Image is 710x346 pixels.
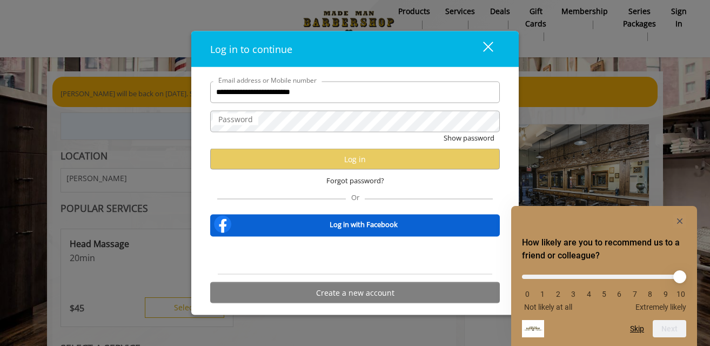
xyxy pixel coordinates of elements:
[300,244,410,268] iframe: Sign in with Google Button
[330,218,398,230] b: Log in with Facebook
[660,290,671,298] li: 9
[584,290,594,298] li: 4
[629,290,640,298] li: 7
[522,290,533,298] li: 0
[614,290,625,298] li: 6
[524,303,572,311] span: Not likely at all
[210,42,292,55] span: Log in to continue
[210,110,500,132] input: Password
[305,244,405,268] div: Sign in with Google. Opens in new tab
[553,290,564,298] li: 2
[537,290,548,298] li: 1
[213,113,258,125] label: Password
[213,75,322,85] label: Email address or Mobile number
[463,38,500,60] button: close dialog
[346,192,365,202] span: Or
[675,290,686,298] li: 10
[210,149,500,170] button: Log in
[599,290,609,298] li: 5
[210,282,500,303] button: Create a new account
[645,290,655,298] li: 8
[630,324,644,333] button: Skip
[212,214,233,235] img: facebook-logo
[522,215,686,337] div: How likely are you to recommend us to a friend or colleague? Select an option from 0 to 10, with ...
[210,81,500,103] input: Email address or Mobile number
[471,41,492,57] div: close dialog
[653,320,686,337] button: Next question
[568,290,579,298] li: 3
[522,267,686,311] div: How likely are you to recommend us to a friend or colleague? Select an option from 0 to 10, with ...
[673,215,686,228] button: Hide survey
[522,236,686,262] h2: How likely are you to recommend us to a friend or colleague? Select an option from 0 to 10, with ...
[326,175,384,187] span: Forgot password?
[444,132,494,143] button: Show password
[635,303,686,311] span: Extremely likely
